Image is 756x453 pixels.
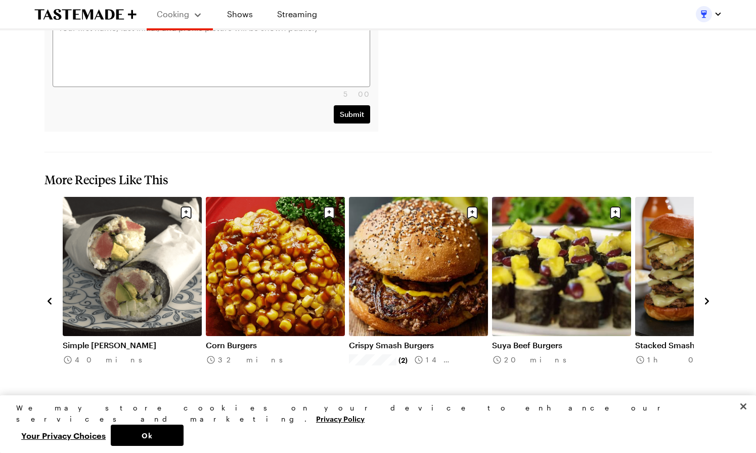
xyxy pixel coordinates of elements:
span: Submit [340,109,364,119]
button: Ok [111,425,184,446]
button: Your Privacy Choices [16,425,111,446]
a: Simple [PERSON_NAME] [63,340,202,350]
button: navigate to previous item [45,295,55,307]
div: 500 [53,89,370,99]
button: Close [732,395,754,418]
div: Privacy [16,402,731,446]
button: Submit [334,105,370,123]
button: Save recipe [463,203,482,222]
a: More information about your privacy, opens in a new tab [316,414,365,423]
a: Suya Beef Burgers [492,340,631,350]
div: We may store cookies on your device to enhance our services and marketing. [16,402,731,425]
button: Save recipe [606,203,625,222]
span: Cooking [157,9,189,19]
a: Crispy Smash Burgers [349,340,488,350]
button: Save recipe [320,203,339,222]
button: navigate to next item [702,295,712,307]
button: Profile picture [696,6,722,22]
h2: More Recipes Like This [45,173,712,187]
button: Save recipe [176,203,196,222]
a: To Tastemade Home Page [34,9,137,20]
button: Cooking [157,4,203,24]
img: Profile picture [696,6,712,22]
a: Corn Burgers [206,340,345,350]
